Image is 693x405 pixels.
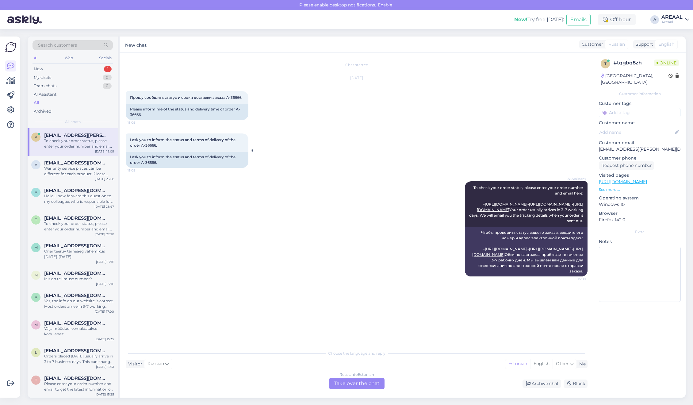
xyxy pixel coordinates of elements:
[556,361,569,366] span: Other
[661,15,683,20] div: AREAAL
[96,260,114,264] div: [DATE] 17:16
[633,41,653,48] div: Support
[485,247,527,251] a: [URL][DOMAIN_NAME]
[44,215,108,221] span: taago.pikas@gmail.com
[94,204,114,209] div: [DATE] 23:47
[599,195,681,201] p: Operating system
[95,309,114,314] div: [DATE] 17:00
[465,227,588,276] div: Чтобы проверить статус вашего заказа, введите его номер и адрес электронной почты здесь: - - - Об...
[661,20,683,25] div: Areaal
[329,378,385,389] div: Take over the chat
[125,40,147,48] label: New chat
[44,133,108,138] span: kalabin@basnet.lv
[35,295,37,299] span: A
[44,193,114,204] div: Hello, I now forward this question to my colleague, who is responsible for this. The reply will b...
[530,359,553,368] div: English
[599,120,681,126] p: Customer name
[147,361,164,367] span: Russian
[95,392,114,397] div: [DATE] 15:25
[126,75,588,81] div: [DATE]
[608,41,625,48] span: Russian
[599,161,654,170] div: Request phone number
[35,350,37,355] span: L
[529,247,572,251] a: [URL][DOMAIN_NAME]
[579,41,603,48] div: Customer
[654,60,679,66] span: Online
[35,162,37,167] span: V
[5,41,17,53] img: Askly Logo
[95,177,114,181] div: [DATE] 23:58
[130,137,236,148] span: I ask you to inform the status and terms of delivery of the order A-36666.
[34,83,56,89] div: Team chats
[34,108,52,114] div: Archived
[563,277,586,281] span: 15:09
[44,376,108,381] span: tanagodun93@gmail.com
[44,271,108,276] span: maxipuit@gmail.com
[376,2,394,8] span: Enable
[63,54,74,62] div: Web
[103,75,112,81] div: 0
[104,66,112,72] div: 1
[44,188,108,193] span: aasorgmarie@gmail.com
[44,221,114,232] div: To check your order status, please enter your order number and email on these tracking pages: - [...
[599,172,681,179] p: Visited pages
[44,243,108,249] span: maxipuit@gmail.com
[44,381,114,392] div: Please enter your order number and email to get the latest information on your order number A-365...
[34,66,43,72] div: New
[577,361,586,367] div: Me
[599,187,681,192] p: See more ...
[514,16,564,23] div: Try free [DATE]:
[126,361,142,367] div: Visitor
[103,83,112,89] div: 0
[529,202,572,206] a: [URL][DOMAIN_NAME]
[599,229,681,235] div: Extra
[44,160,108,166] span: Vitaliskiba1978@gmail.com
[35,378,37,382] span: t
[98,54,113,62] div: Socials
[126,152,248,168] div: I ask you to inform the status and terms of delivery of the order A-36666.
[95,232,114,237] div: [DATE] 22:28
[339,372,374,377] div: Russian to Estonian
[598,14,636,25] div: Off-hour
[614,59,654,67] div: # tqgbq8zh
[35,135,37,139] span: k
[34,322,38,327] span: m
[44,326,114,337] div: Välja müüdud, eemaldatakse kodulehelt
[599,217,681,223] p: Firefox 142.0
[599,146,681,152] p: [EMAIL_ADDRESS][PERSON_NAME][DOMAIN_NAME]
[44,298,114,309] div: Yes, the info on our website is correct. Most orders arrive in 3-7 working days. This can change ...
[658,41,674,48] span: English
[126,351,588,356] div: Choose the language and reply
[469,185,584,223] span: To check your order status, please enter your order number and email here: - - - Your order usual...
[35,190,37,195] span: a
[599,91,681,97] div: Customer information
[33,54,40,62] div: All
[44,353,114,364] div: Orders placed [DATE] usually arrive in 3 to 7 business days. This can change depending on the pro...
[599,129,674,136] input: Add name
[126,62,588,68] div: Chat started
[44,320,108,326] span: mihkel.sarv@outlook.com
[34,91,56,98] div: AI Assistant
[130,95,242,100] span: Прошу сообщить статус и сроки доставки заказа A-36666.
[650,15,659,24] div: A
[128,168,151,173] span: 15:09
[44,293,108,298] span: Arehint@hotmail.com
[604,61,607,66] span: t
[96,282,114,286] div: [DATE] 17:16
[599,100,681,107] p: Customer tags
[128,120,151,125] span: 15:09
[126,104,248,120] div: Please inform me of the status and delivery time of order A-36666.
[505,359,530,368] div: Estonian
[599,155,681,161] p: Customer phone
[661,15,689,25] a: AREAALAreaal
[599,201,681,208] p: Windows 10
[523,380,561,388] div: Archive chat
[44,138,114,149] div: To check your order status, please enter your order number and email here: - [URL][DOMAIN_NAME] -...
[38,42,77,48] span: Search customers
[35,218,37,222] span: t
[485,202,527,206] a: [URL][DOMAIN_NAME]
[44,249,114,260] div: Orienteeruv tarneaeg vahemikus [DATE]-[DATE]
[34,273,38,277] span: m
[44,348,108,353] span: Lukas.m2nd@gmail.com
[599,210,681,217] p: Browser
